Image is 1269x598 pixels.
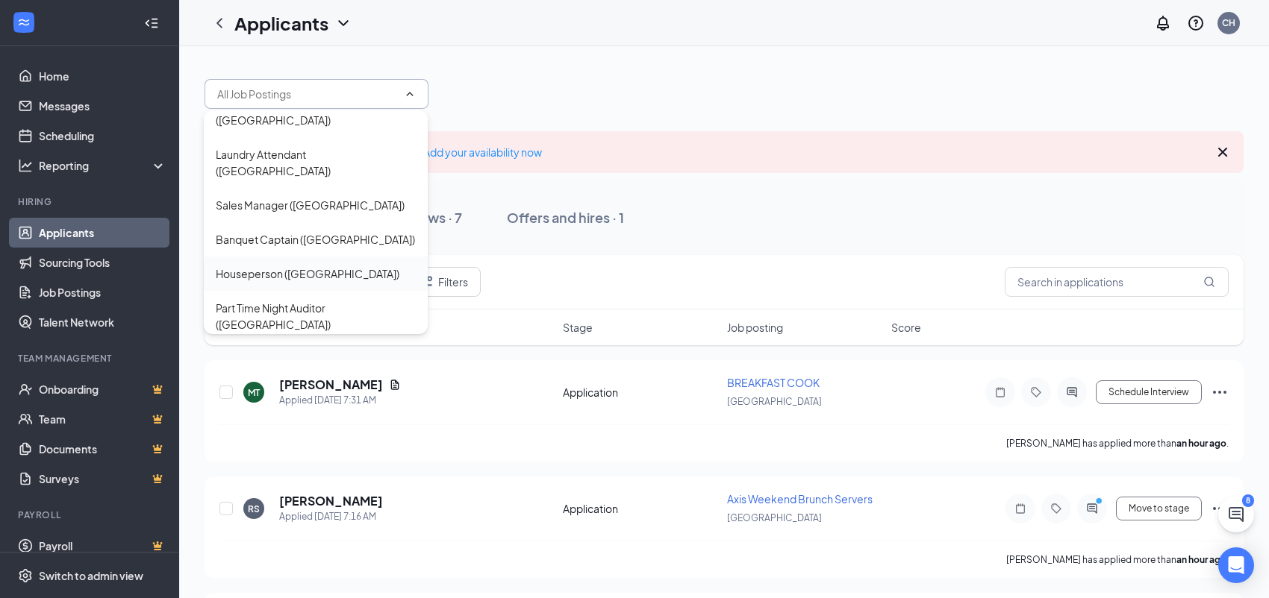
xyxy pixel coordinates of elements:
[1006,437,1229,450] p: [PERSON_NAME] has applied more than .
[216,95,416,128] div: General Manager ([GEOGRAPHIC_DATA])
[39,307,166,337] a: Talent Network
[216,197,405,213] div: Sales Manager ([GEOGRAPHIC_DATA])
[1242,494,1254,507] div: 8
[39,218,166,248] a: Applicants
[404,88,416,100] svg: ChevronUp
[217,86,398,102] input: All Job Postings
[1005,267,1229,297] input: Search in applications
[1116,497,1202,520] button: Move to stage
[248,386,260,399] div: MT
[39,248,166,277] a: Sourcing Tools
[39,464,166,494] a: SurveysCrown
[1154,14,1172,32] svg: Notifications
[563,385,718,400] div: Application
[39,374,166,404] a: OnboardingCrown
[18,509,163,521] div: Payroll
[563,501,718,516] div: Application
[1203,276,1215,288] svg: MagnifyingGlass
[1176,438,1226,449] b: an hour ago
[216,265,399,282] div: Houseperson ([GEOGRAPHIC_DATA])
[39,61,166,91] a: Home
[18,568,33,583] svg: Settings
[334,14,352,32] svg: ChevronDown
[727,492,873,506] span: Axis Weekend Brunch Servers
[405,267,481,297] button: Filter Filters
[1227,506,1245,523] svg: ChatActive
[1187,14,1205,32] svg: QuestionInfo
[18,195,163,208] div: Hiring
[16,15,31,30] svg: WorkstreamLogo
[279,493,383,509] h5: [PERSON_NAME]
[211,14,228,32] svg: ChevronLeft
[39,91,166,121] a: Messages
[279,377,383,393] h5: [PERSON_NAME]
[39,434,166,464] a: DocumentsCrown
[1092,497,1110,509] svg: PrimaryDot
[216,300,416,333] div: Part Time Night Auditor ([GEOGRAPHIC_DATA])
[279,509,383,524] div: Applied [DATE] 7:16 AM
[891,320,921,335] span: Score
[1214,143,1232,161] svg: Cross
[39,531,166,561] a: PayrollCrown
[1211,383,1229,401] svg: Ellipses
[1006,553,1229,566] p: [PERSON_NAME] has applied more than .
[1211,500,1229,517] svg: Ellipses
[144,16,159,31] svg: Collapse
[18,158,33,173] svg: Analysis
[234,10,328,36] h1: Applicants
[1011,503,1029,514] svg: Note
[1222,16,1235,29] div: CH
[1047,503,1065,514] svg: Tag
[507,208,624,227] div: Offers and hires · 1
[1218,497,1254,532] button: ChatActive
[1063,386,1081,398] svg: ActiveChat
[279,393,401,408] div: Applied [DATE] 7:31 AM
[1096,380,1202,404] button: Schedule Interview
[563,320,593,335] span: Stage
[39,404,166,434] a: TeamCrown
[39,568,143,583] div: Switch to admin view
[389,379,401,391] svg: Document
[18,352,163,365] div: Team Management
[727,320,783,335] span: Job posting
[1218,547,1254,583] div: Open Intercom Messenger
[423,145,542,159] a: Add your availability now
[216,231,415,248] div: Banquet Captain ([GEOGRAPHIC_DATA])
[1176,554,1226,565] b: an hour ago
[991,386,1009,398] svg: Note
[39,277,166,307] a: Job Postings
[248,503,260,515] div: RS
[39,121,166,151] a: Scheduling
[1027,386,1045,398] svg: Tag
[727,396,822,407] span: [GEOGRAPHIC_DATA]
[39,158,167,173] div: Reporting
[1083,503,1101,514] svg: ActiveChat
[727,512,822,523] span: [GEOGRAPHIC_DATA]
[216,146,416,179] div: Laundry Attendant ([GEOGRAPHIC_DATA])
[727,376,820,389] span: BREAKFAST COOK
